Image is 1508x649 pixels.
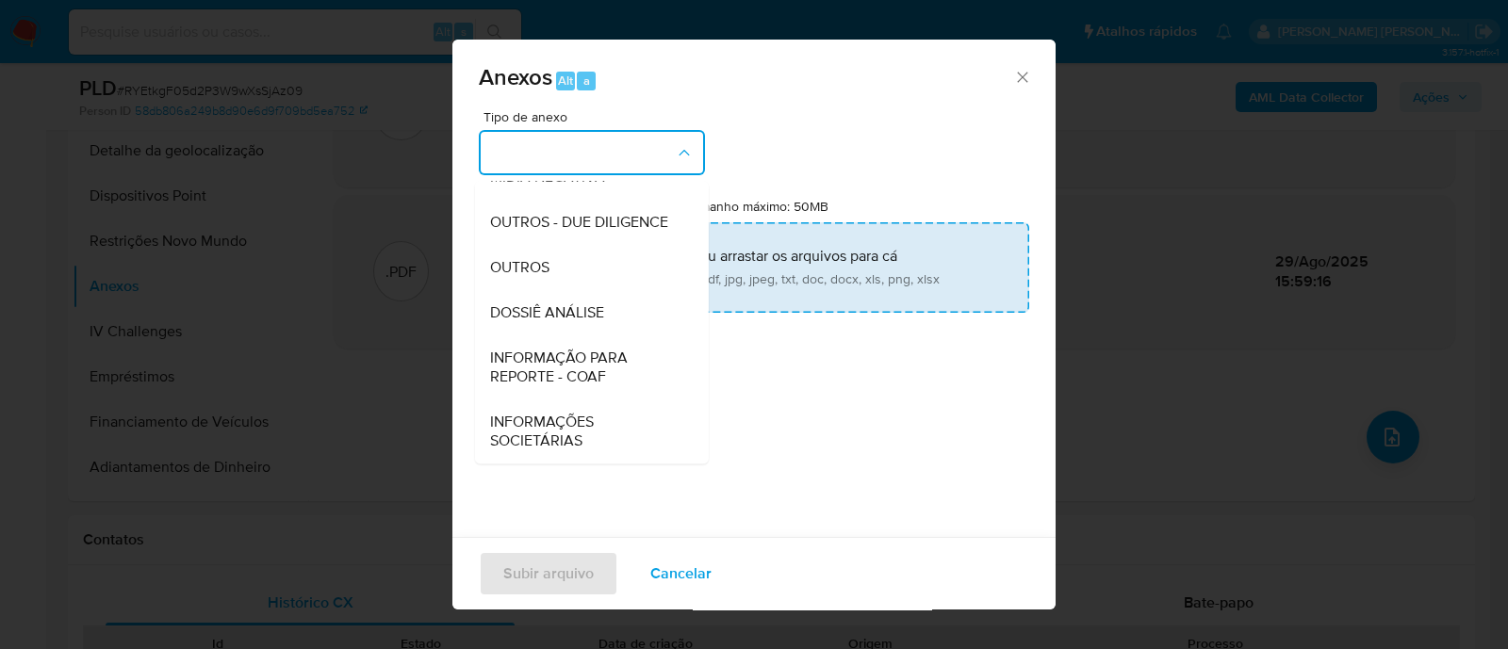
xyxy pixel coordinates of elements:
[490,213,668,232] span: OUTROS - DUE DILIGENCE
[490,258,549,277] span: OUTROS
[479,60,552,93] span: Anexos
[490,168,605,187] span: MIDIA NEGATIVA
[484,110,710,123] span: Tipo de anexo
[490,413,682,450] span: INFORMAÇÕES SOCIETÁRIAS
[686,198,828,215] label: Tamanho máximo: 50MB
[559,72,574,89] span: Alt
[490,303,604,322] span: DOSSIÊ ANÁLISE
[650,553,712,594] span: Cancelar
[490,349,682,386] span: INFORMAÇÃO PARA REPORTE - COAF
[1013,68,1030,85] button: Fechar
[583,72,590,89] span: a
[626,551,736,596] button: Cancelar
